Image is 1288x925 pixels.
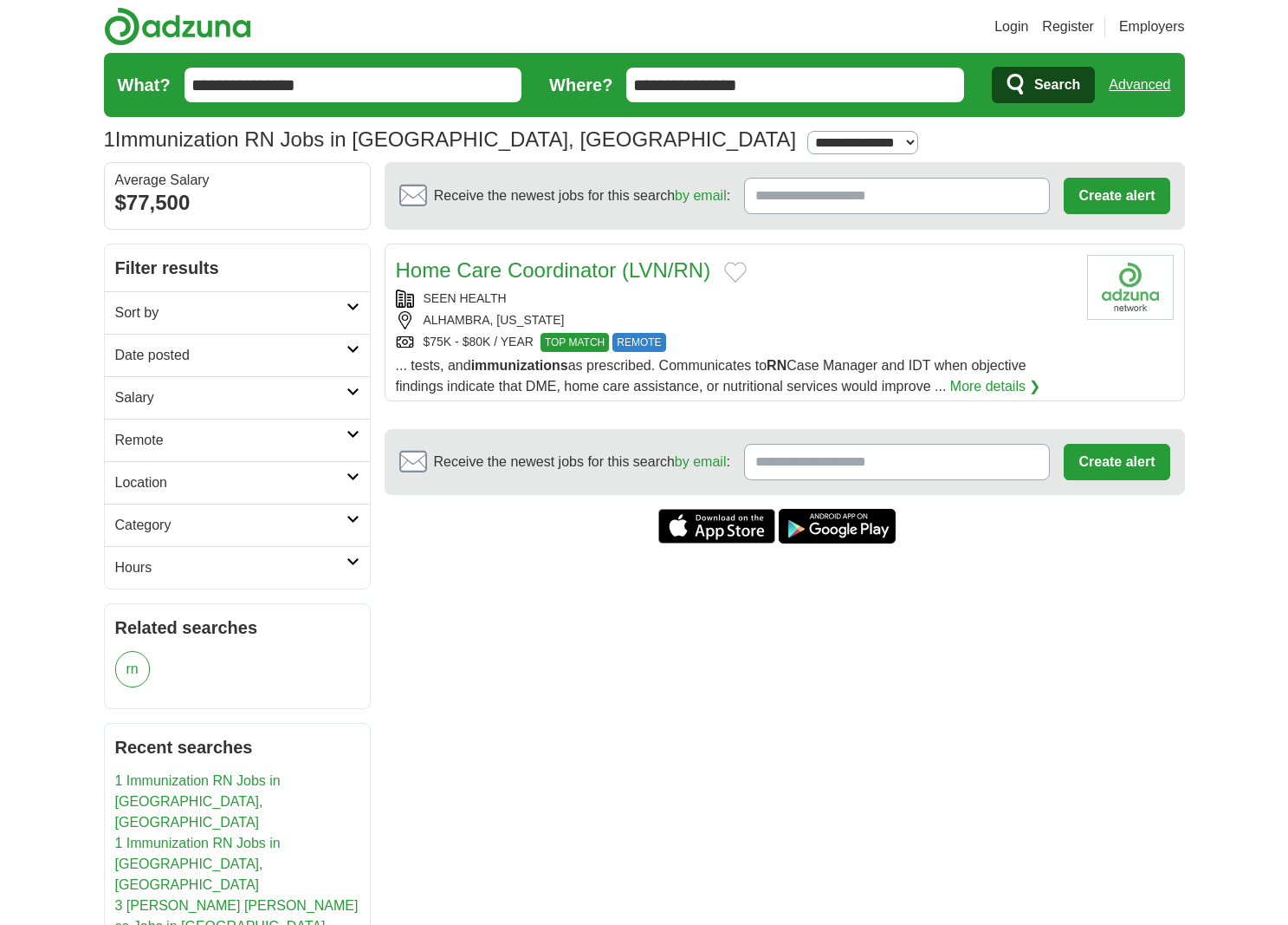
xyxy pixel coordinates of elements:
[118,72,171,98] label: What?
[992,67,1095,103] button: Search
[658,509,775,544] a: Get the iPhone app
[105,546,370,589] a: Hours
[115,615,359,641] h2: Related searches
[1087,255,1174,320] img: Company logo
[105,504,370,546] a: Category
[471,358,568,373] strong: immunizations
[115,515,346,536] h2: Category
[1109,68,1170,102] a: Advanced
[675,454,727,469] a: by email
[1042,16,1094,37] a: Register
[104,7,251,46] img: Adzuna logo
[115,173,359,187] div: Average Salary
[540,333,609,352] span: TOP MATCH
[396,311,1073,329] div: ALHAMBRA, [US_STATE]
[105,291,370,334] a: Sort by
[105,461,370,504] a: Location
[115,345,346,366] h2: Date posted
[115,836,281,892] a: 1 Immunization RN Jobs in [GEOGRAPHIC_DATA], [GEOGRAPHIC_DATA]
[115,187,359,218] div: $77,500
[104,124,115,155] span: 1
[396,290,1073,308] div: SEEN HEALTH
[1064,178,1169,214] button: Create alert
[115,734,359,760] h2: Recent searches
[104,127,797,151] h1: Immunization RN Jobs in [GEOGRAPHIC_DATA], [GEOGRAPHIC_DATA]
[675,188,727,203] a: by email
[396,333,1073,352] div: $75K - $80K / YEAR
[779,509,896,544] a: Get the Android app
[105,376,370,419] a: Salary
[434,452,730,472] span: Receive the newest jobs for this search :
[434,186,730,206] span: Receive the newest jobs for this search :
[115,430,346,451] h2: Remote
[1064,444,1169,480] button: Create alert
[396,358,1026,394] span: ... tests, and as prescribed. Communicates to Case Manager and IDT when objective findings indica...
[612,333,665,352] span: REMOTE
[767,358,786,373] strong: RN
[549,72,612,98] label: Where?
[115,773,281,830] a: 1 Immunization RN Jobs in [GEOGRAPHIC_DATA], [GEOGRAPHIC_DATA]
[994,16,1028,37] a: Login
[115,388,346,408] h2: Salary
[950,376,1041,397] a: More details ❯
[115,303,346,323] h2: Sort by
[115,472,346,493] h2: Location
[396,258,711,282] a: Home Care Coordinator (LVN/RN)
[115,651,150,687] a: rn
[724,262,747,283] button: Add to favorite jobs
[1034,68,1080,102] span: Search
[1119,16,1185,37] a: Employers
[105,244,370,291] h2: Filter results
[115,557,346,578] h2: Hours
[105,419,370,461] a: Remote
[105,334,370,376] a: Date posted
